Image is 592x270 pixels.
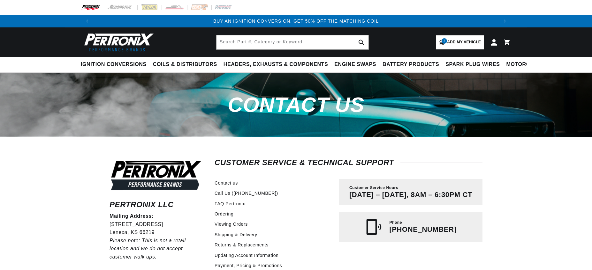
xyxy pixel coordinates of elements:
[389,220,402,225] span: Phone
[354,35,368,49] button: search button
[81,15,94,27] button: Translation missing: en.sections.announcements.previous_announcement
[215,252,278,259] a: Updating Account Information
[215,200,245,207] a: FAQ Pertronix
[216,35,368,49] input: Search Part #, Category or Keyword
[110,201,203,208] h6: Pertronix LLC
[215,179,238,186] a: Contact us
[215,221,248,228] a: Viewing Orders
[334,61,376,68] span: Engine Swaps
[81,57,150,72] summary: Ignition Conversions
[349,185,398,191] span: Customer Service Hours
[153,61,217,68] span: Coils & Distributors
[442,57,503,72] summary: Spark Plug Wires
[389,225,456,234] p: [PHONE_NUMBER]
[445,61,500,68] span: Spark Plug Wires
[215,190,278,197] a: Call Us ([PHONE_NUMBER])
[110,213,154,219] strong: Mailing Address:
[498,15,511,27] button: Translation missing: en.sections.announcements.next_announcement
[220,57,331,72] summary: Headers, Exhausts & Components
[383,61,439,68] span: Battery Products
[339,212,482,242] a: Phone [PHONE_NUMBER]
[228,93,364,116] span: Contact us
[379,57,442,72] summary: Battery Products
[65,15,527,27] slideshow-component: Translation missing: en.sections.announcements.announcement_bar
[215,210,233,217] a: Ordering
[349,191,472,199] p: [DATE] – [DATE], 8AM – 6:30PM CT
[110,238,186,259] em: Please note: This is not a retail location and we do not accept customer walk ups.
[213,18,379,24] a: BUY AN IGNITION CONVERSION, GET 50% OFF THE MATCHING COIL
[110,228,203,237] p: Lenexa, KS 66219
[442,38,447,44] span: 1
[81,61,147,68] span: Ignition Conversions
[215,241,269,248] a: Returns & Replacements
[436,35,484,49] a: 1Add my vehicle
[215,231,257,238] a: Shipping & Delivery
[81,31,154,53] img: Pertronix
[506,61,544,68] span: Motorcycle
[224,61,328,68] span: Headers, Exhausts & Components
[331,57,379,72] summary: Engine Swaps
[110,220,203,229] p: [STREET_ADDRESS]
[447,39,481,45] span: Add my vehicle
[94,18,498,25] div: 1 of 3
[150,57,220,72] summary: Coils & Distributors
[503,57,548,72] summary: Motorcycle
[94,18,498,25] div: Announcement
[215,159,482,166] h2: Customer Service & Technical Support
[215,262,282,269] a: Payment, Pricing & Promotions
